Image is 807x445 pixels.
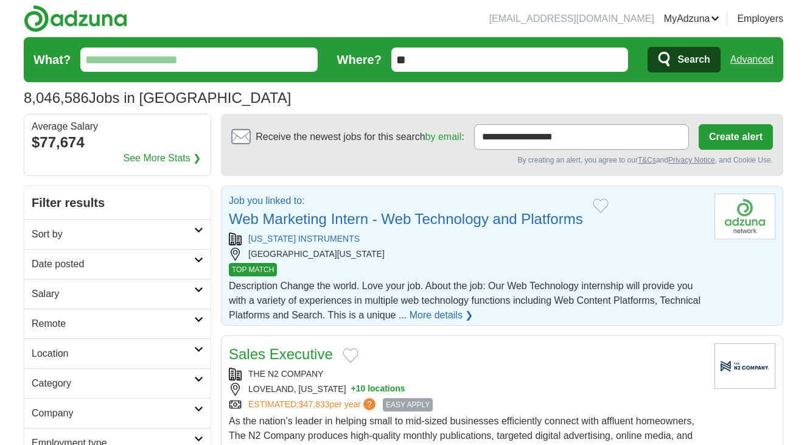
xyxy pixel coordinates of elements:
button: +10 locations [351,383,405,396]
label: What? [33,51,71,69]
div: Average Salary [32,122,203,131]
span: Receive the newest jobs for this search : [256,130,464,144]
a: Employers [737,12,783,26]
div: THE N2 COMPANY [229,368,705,380]
h2: Company [32,406,194,421]
span: TOP MATCH [229,263,277,276]
span: Description Change the world. Love your job. About the job: Our Web Technology internship will pr... [229,281,700,320]
h2: Remote [32,317,194,331]
a: [US_STATE] INSTRUMENTS [248,234,360,244]
a: Sales Executive [229,346,333,362]
h2: Salary [32,287,194,301]
img: Texas Instruments logo [714,194,775,239]
li: [EMAIL_ADDRESS][DOMAIN_NAME] [489,12,654,26]
a: Category [24,368,211,398]
a: Date posted [24,249,211,279]
a: ESTIMATED:$47,833per year? [248,398,378,412]
button: Create alert [699,124,773,150]
h2: Location [32,346,194,361]
span: $47,833 [299,399,330,409]
p: Job you linked to: [229,194,583,208]
span: Search [677,47,710,72]
h2: Filter results [24,186,211,219]
a: T&Cs [638,156,656,164]
a: Web Marketing Intern - Web Technology and Platforms [229,211,583,227]
div: [GEOGRAPHIC_DATA][US_STATE] [229,248,705,261]
h2: Date posted [32,257,194,272]
div: $77,674 [32,131,203,153]
a: Privacy Notice [668,156,715,164]
a: Location [24,338,211,368]
span: EASY APPLY [383,398,433,412]
div: LOVELAND, [US_STATE] [229,383,705,396]
span: ? [363,398,376,410]
h2: Category [32,376,194,391]
span: 8,046,586 [24,87,89,109]
a: More details ❯ [410,308,473,323]
a: MyAdzuna [664,12,720,26]
button: Add to favorite jobs [593,198,609,213]
span: + [351,383,356,396]
button: Search [648,47,720,72]
a: Advanced [730,47,774,72]
a: See More Stats ❯ [124,151,201,166]
a: Company [24,398,211,428]
a: Remote [24,309,211,338]
img: Adzuna logo [24,5,127,32]
div: By creating an alert, you agree to our and , and Cookie Use. [231,155,773,166]
a: by email [425,131,462,142]
label: Where? [337,51,382,69]
a: Sort by [24,219,211,249]
h2: Sort by [32,227,194,242]
button: Add to favorite jobs [343,348,358,363]
img: Company logo [714,343,775,389]
h1: Jobs in [GEOGRAPHIC_DATA] [24,89,291,106]
a: Salary [24,279,211,309]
